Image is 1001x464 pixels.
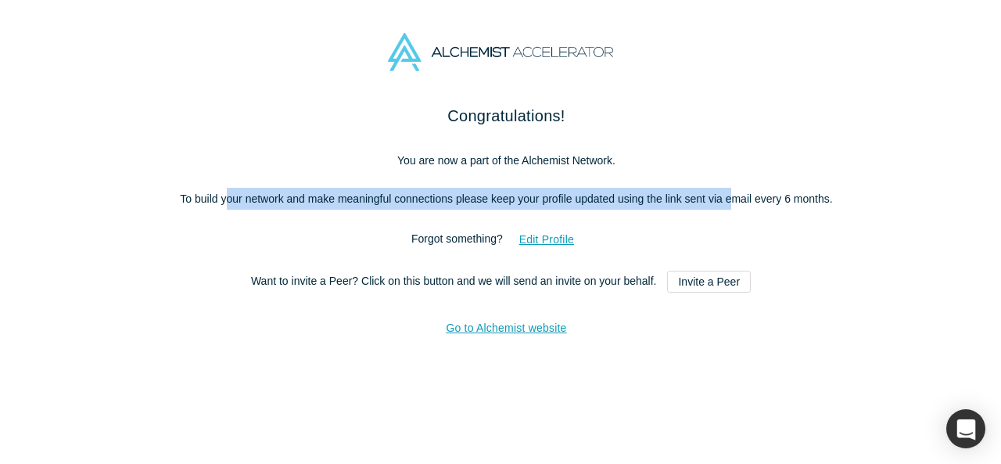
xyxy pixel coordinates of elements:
h2: Congratulations! [178,104,835,128]
img: Alchemist Accelerator Logo [388,33,613,71]
p: To build your network and make meaningful connections please keep your profile updated using the ... [178,188,835,210]
p: Forgot something? [178,226,835,254]
a: Go to Alchemist website [446,322,566,334]
p: You are now a part of the Alchemist Network. [178,149,835,171]
a: Invite a Peer [667,271,751,293]
button: Edit Profile [503,226,590,254]
p: Want to invite a Peer? Click on this button and we will send an invite on your behalf. [178,270,835,293]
